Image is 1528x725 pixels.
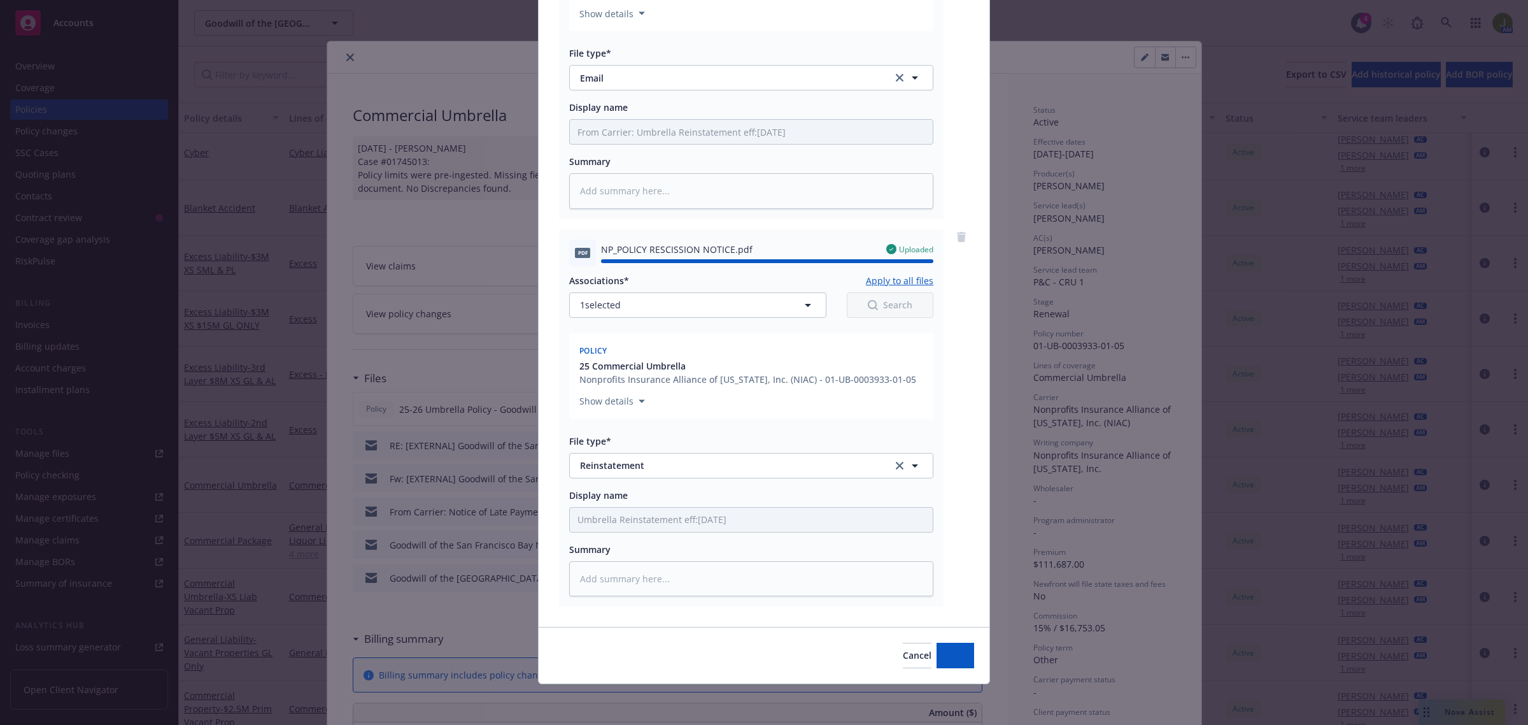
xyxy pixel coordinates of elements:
input: Add display name here... [570,508,933,532]
span: Reinstatement [580,459,875,472]
span: Summary [569,543,611,556]
button: Show details [574,394,650,409]
button: Reinstatementclear selection [569,453,933,478]
span: Display name [569,489,628,501]
span: File type* [569,435,611,447]
a: clear selection [892,458,907,473]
